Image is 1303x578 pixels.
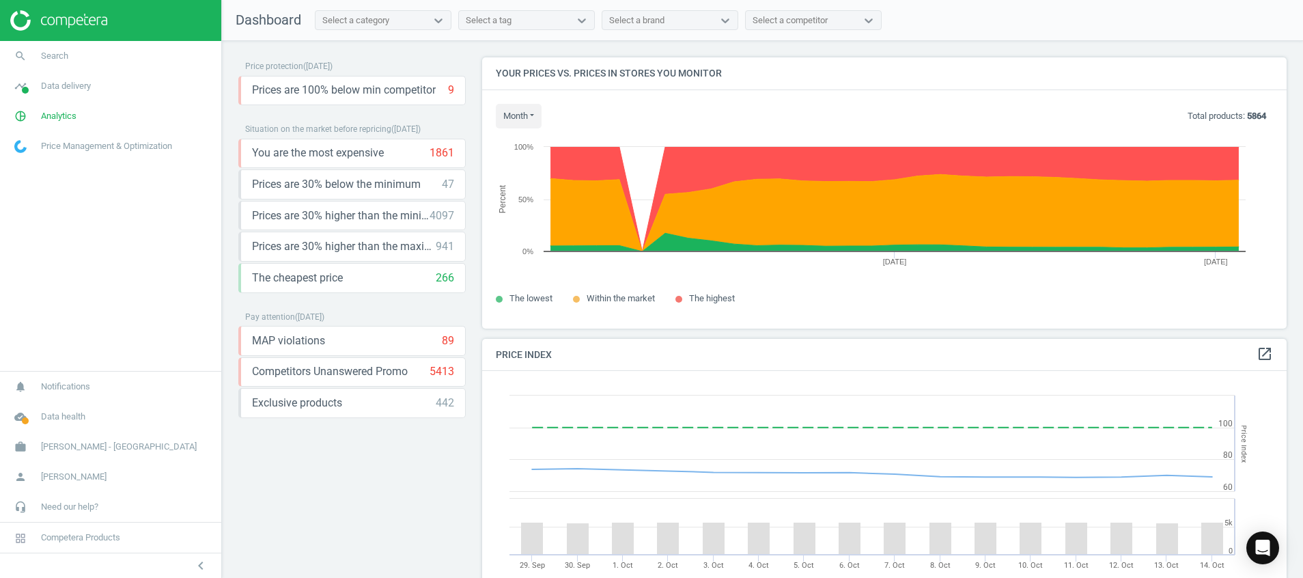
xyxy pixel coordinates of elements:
h4: Price Index [482,339,1287,371]
button: month [496,104,542,128]
span: Data delivery [41,80,91,92]
i: timeline [8,73,33,99]
img: wGWNvw8QSZomAAAAABJRU5ErkJggg== [14,140,27,153]
span: ( [DATE] ) [303,61,333,71]
span: [PERSON_NAME] [41,471,107,483]
tspan: 10. Oct [1018,561,1043,570]
span: Analytics [41,110,76,122]
tspan: 2. Oct [658,561,678,570]
span: Data health [41,411,85,423]
span: ( [DATE] ) [295,312,324,322]
i: chevron_left [193,558,209,574]
tspan: 5. Oct [794,561,814,570]
text: 80 [1223,450,1233,460]
text: 0% [522,247,533,256]
i: headset_mic [8,494,33,520]
h4: Your prices vs. prices in stores you monitor [482,57,1287,90]
text: 5k [1224,519,1233,527]
tspan: Price Index [1239,425,1248,463]
div: 9 [448,83,454,98]
div: Select a tag [466,14,512,27]
div: 941 [436,239,454,254]
div: Open Intercom Messenger [1246,532,1279,564]
span: Exclusive products [252,396,342,411]
a: open_in_new [1257,346,1273,363]
tspan: 11. Oct [1064,561,1089,570]
tspan: 4. Oct [748,561,769,570]
tspan: [DATE] [1204,258,1228,266]
text: 60 [1223,482,1233,492]
i: search [8,43,33,69]
span: Prices are 30% higher than the minimum [252,208,430,223]
tspan: [DATE] [883,258,907,266]
div: 442 [436,396,454,411]
span: Prices are 30% below the minimum [252,177,421,192]
tspan: 7. Oct [884,561,905,570]
tspan: 29. Sep [520,561,545,570]
i: person [8,464,33,490]
span: Prices are 30% higher than the maximal [252,239,436,254]
tspan: Percent [498,184,507,213]
tspan: 9. Oct [975,561,996,570]
span: Prices are 100% below min competitor [252,83,436,98]
span: Price Management & Optimization [41,140,172,152]
span: Situation on the market before repricing [245,124,391,134]
i: cloud_done [8,404,33,430]
i: work [8,434,33,460]
tspan: 3. Oct [703,561,724,570]
span: Price protection [245,61,303,71]
b: 5864 [1247,111,1266,121]
span: You are the most expensive [252,146,384,161]
tspan: 14. Oct [1200,561,1224,570]
tspan: 12. Oct [1109,561,1134,570]
span: The cheapest price [252,271,343,286]
div: 266 [436,271,454,286]
div: Select a category [322,14,389,27]
span: Competera Products [41,532,120,544]
span: MAP violations [252,333,325,348]
tspan: 8. Oct [930,561,951,570]
text: 100 [1218,419,1233,428]
div: 4097 [430,208,454,223]
i: pie_chart_outlined [8,103,33,129]
tspan: 30. Sep [565,561,590,570]
span: ( [DATE] ) [391,124,421,134]
div: Select a brand [609,14,664,27]
i: notifications [8,374,33,400]
span: The highest [689,293,735,303]
span: Dashboard [236,12,301,28]
tspan: 13. Oct [1154,561,1179,570]
span: Competitors Unanswered Promo [252,364,408,379]
span: The lowest [509,293,552,303]
div: 47 [442,177,454,192]
img: ajHJNr6hYgQAAAAASUVORK5CYII= [10,10,107,31]
tspan: 1. Oct [613,561,633,570]
div: 5413 [430,364,454,379]
i: open_in_new [1257,346,1273,362]
text: 50% [518,195,533,204]
text: 100% [514,143,533,151]
span: Within the market [587,293,655,303]
div: Select a competitor [753,14,828,27]
text: 0 [1229,547,1233,555]
span: Search [41,50,68,62]
span: Need our help? [41,501,98,513]
div: 1861 [430,146,454,161]
span: Notifications [41,381,90,393]
p: Total products: [1188,110,1266,122]
div: 89 [442,333,454,348]
tspan: 6. Oct [839,561,860,570]
button: chevron_left [184,557,218,575]
span: [PERSON_NAME] - [GEOGRAPHIC_DATA] [41,441,197,453]
span: Pay attention [245,312,295,322]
